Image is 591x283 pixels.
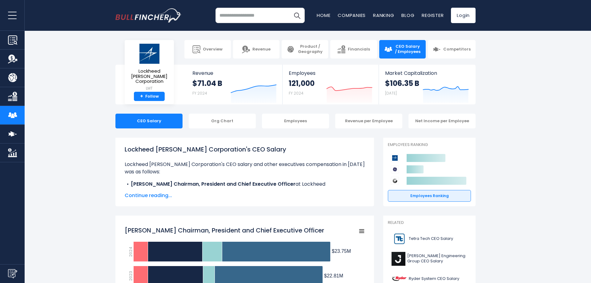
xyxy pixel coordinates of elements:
[395,44,421,55] span: CEO Salary / Employees
[125,145,365,154] h1: Lockheed [PERSON_NAME] Corporation's CEO Salary
[289,8,305,23] button: Search
[443,47,471,52] span: Competitors
[192,70,276,76] span: Revenue
[140,94,143,99] strong: +
[428,40,476,59] a: Competitors
[385,79,419,88] strong: $106.35 B
[289,91,304,96] small: FY 2024
[317,12,330,18] a: Home
[409,236,453,241] span: Tetra Tech CEO Salary
[252,47,271,52] span: Revenue
[289,79,315,88] strong: 121,000
[409,276,459,281] span: Ryder System CEO Salary
[128,271,134,281] text: 2023
[379,65,475,104] a: Market Capitalization $106.35 B [DATE]
[115,8,182,22] a: Go to homepage
[283,65,378,104] a: Employees 121,000 FY 2024
[335,114,402,128] div: Revenue per Employee
[385,91,397,96] small: [DATE]
[388,220,471,225] p: Related
[332,249,351,254] tspan: $23.75M
[338,12,366,18] a: Companies
[388,190,471,202] a: Employees Ranking
[388,142,471,148] p: Employees Ranking
[186,65,283,104] a: Revenue $71.04 B FY 2024
[451,8,476,23] a: Login
[391,165,399,173] img: GE Aerospace competitors logo
[297,44,323,55] span: Product / Geography
[330,40,377,59] a: Financials
[282,40,328,59] a: Product / Geography
[348,47,370,52] span: Financials
[131,180,295,188] b: [PERSON_NAME] Chairman, President and Chief Executive Officer
[192,79,222,88] strong: $71.04 B
[233,40,279,59] a: Revenue
[129,43,169,92] a: Lockheed [PERSON_NAME] Corporation LMT
[115,114,183,128] div: CEO Salary
[401,12,414,18] a: Blog
[130,86,169,91] small: LMT
[379,40,426,59] a: CEO Salary / Employees
[203,47,223,52] span: Overview
[128,246,134,257] text: 2024
[324,273,343,278] tspan: $22.81M
[408,114,476,128] div: Net Income per Employee
[134,92,165,101] a: +Follow
[391,177,399,185] img: RTX Corporation competitors logo
[388,250,471,267] a: [PERSON_NAME] Engineering Group CEO Salary
[262,114,329,128] div: Employees
[388,230,471,247] a: Tetra Tech CEO Salary
[125,192,365,199] span: Continue reading...
[189,114,256,128] div: Org Chart
[125,161,365,176] p: Lockheed [PERSON_NAME] Corporation's CEO salary and other executives compensation in [DATE] was a...
[385,70,469,76] span: Market Capitalization
[192,91,207,96] small: FY 2024
[125,226,324,235] tspan: [PERSON_NAME] Chairman, President and Chief Executive Officer
[115,8,182,22] img: bullfincher logo
[392,252,405,266] img: J logo
[407,253,467,264] span: [PERSON_NAME] Engineering Group CEO Salary
[125,180,365,195] li: at Lockheed [PERSON_NAME] Corporation, received a total compensation of $23.75 M in [DATE].
[373,12,394,18] a: Ranking
[392,232,407,246] img: TTEK logo
[184,40,231,59] a: Overview
[130,69,169,84] span: Lockheed [PERSON_NAME] Corporation
[422,12,444,18] a: Register
[391,154,399,162] img: Lockheed Martin Corporation competitors logo
[289,70,372,76] span: Employees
